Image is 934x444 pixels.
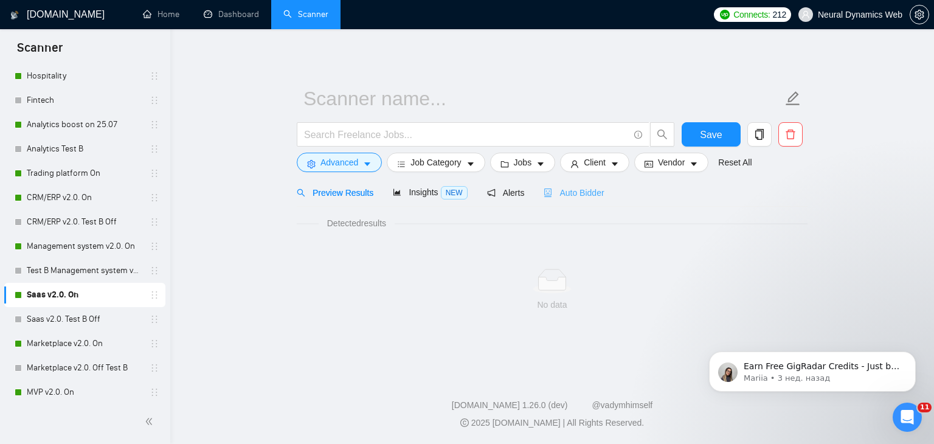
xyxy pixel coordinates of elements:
span: folder [500,159,509,168]
button: settingAdvancedcaret-down [297,153,382,172]
a: Test B Management system v2.0. Off [27,258,142,283]
span: Advanced [320,156,358,169]
img: upwork-logo.png [720,10,730,19]
span: holder [150,144,159,154]
span: holder [150,363,159,373]
span: caret-down [690,159,698,168]
a: CRM/ERP v2.0. On [27,186,142,210]
span: Auto Bidder [544,188,604,198]
iframe: Intercom live chat [893,403,922,432]
button: userClientcaret-down [560,153,629,172]
span: double-left [145,415,157,428]
button: Save [682,122,741,147]
span: copy [748,129,771,140]
a: dashboardDashboard [204,9,259,19]
button: idcardVendorcaret-down [634,153,708,172]
span: area-chart [393,188,401,196]
span: Job Category [410,156,461,169]
a: setting [910,10,929,19]
button: copy [747,122,772,147]
a: Management system v2.0. On [27,234,142,258]
a: [DOMAIN_NAME] 1.26.0 (dev) [452,400,568,410]
a: Analytics boost on 25.07 [27,113,142,137]
a: Saas v2.0. Test B Off [27,307,142,331]
button: barsJob Categorycaret-down [387,153,485,172]
a: Fintech [27,88,142,113]
span: Preview Results [297,188,373,198]
span: holder [150,290,159,300]
div: No data [306,298,798,311]
span: bars [397,159,406,168]
span: setting [307,159,316,168]
span: holder [150,120,159,130]
a: Analytics Test B [27,137,142,161]
a: homeHome [143,9,179,19]
div: 2025 [DOMAIN_NAME] | All Rights Reserved. [180,417,924,429]
iframe: Intercom notifications сообщение [691,326,934,411]
span: search [297,189,305,197]
span: Insights [393,187,467,197]
span: Save [700,127,722,142]
span: NEW [441,186,468,199]
a: Reset All [718,156,752,169]
span: notification [487,189,496,197]
span: user [801,10,810,19]
button: search [650,122,674,147]
a: Hospitality [27,64,142,88]
a: Saas v2.0. On [27,283,142,307]
span: holder [150,217,159,227]
a: @vadymhimself [592,400,652,410]
span: info-circle [634,131,642,139]
a: MVP v2.0. On [27,380,142,404]
button: delete [778,122,803,147]
span: robot [544,189,552,197]
span: 11 [918,403,932,412]
span: caret-down [536,159,545,168]
input: Search Freelance Jobs... [304,127,629,142]
span: Alerts [487,188,525,198]
span: 212 [773,8,786,21]
a: searchScanner [283,9,328,19]
span: Detected results [319,217,395,230]
span: search [651,129,674,140]
span: holder [150,241,159,251]
span: delete [779,129,802,140]
span: Scanner [7,39,72,64]
span: Jobs [514,156,532,169]
span: holder [150,387,159,397]
a: Trading platform On [27,161,142,186]
a: Marketplace v2.0. Off Test B [27,356,142,380]
span: user [570,159,579,168]
span: copyright [460,418,469,427]
span: holder [150,168,159,178]
span: caret-down [611,159,619,168]
span: idcard [645,159,653,168]
span: Connects: [733,8,770,21]
span: caret-down [466,159,475,168]
span: holder [150,266,159,276]
span: edit [785,91,801,106]
span: holder [150,193,159,203]
span: holder [150,71,159,81]
span: caret-down [363,159,372,168]
span: holder [150,95,159,105]
input: Scanner name... [303,83,783,114]
span: Client [584,156,606,169]
button: setting [910,5,929,24]
span: Vendor [658,156,685,169]
button: folderJobscaret-down [490,153,556,172]
a: Marketplace v2.0. On [27,331,142,356]
a: CRM/ERP v2.0. Test B Off [27,210,142,234]
span: setting [910,10,929,19]
span: holder [150,339,159,349]
img: logo [10,5,19,25]
span: holder [150,314,159,324]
